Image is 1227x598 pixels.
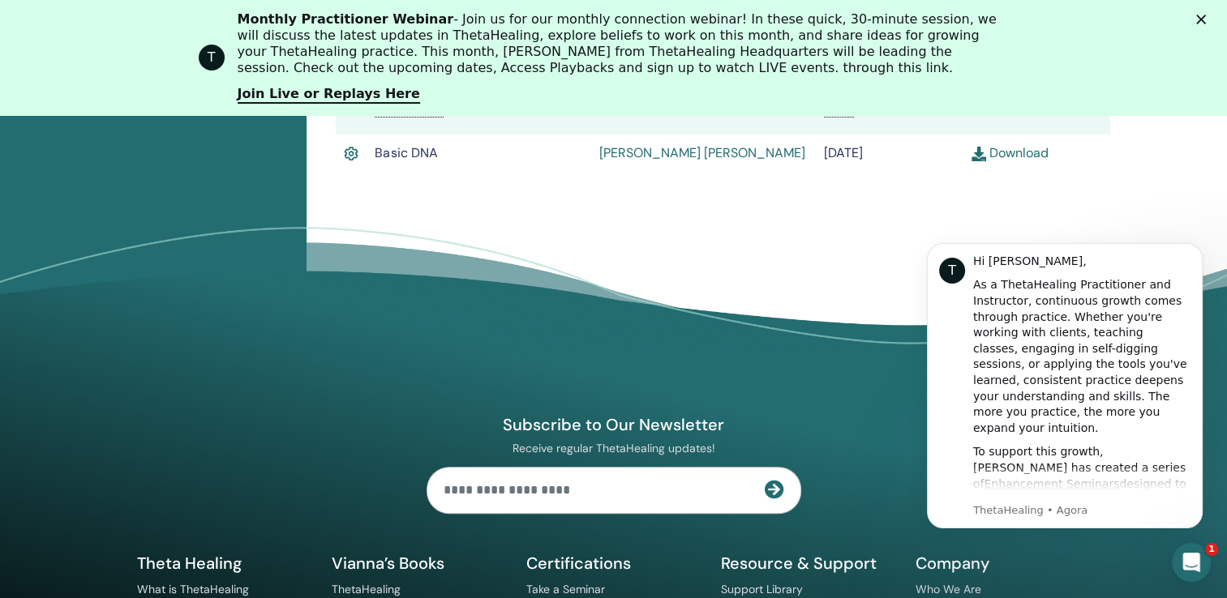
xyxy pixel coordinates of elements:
[1172,543,1211,582] iframe: Intercom live chat
[972,144,1049,161] a: Download
[137,553,312,574] h5: Theta Healing
[427,441,801,455] p: Receive regular ThetaHealing updates!
[816,135,963,172] td: [DATE]
[238,11,454,27] b: Monthly Practitioner Webinar
[903,223,1227,590] iframe: Intercom notifications mensagem
[71,280,288,295] p: Message from ThetaHealing, sent Agora
[332,553,507,574] h5: Vianna’s Books
[375,144,437,161] span: Basic DNA
[1205,543,1218,556] span: 1
[1196,15,1212,24] div: Fechar
[238,11,1003,76] div: - Join us for our monthly connection webinar! In these quick, 30-minute session, we will discuss ...
[82,254,217,267] a: Enhancement Seminars
[137,582,249,596] a: What is ThetaHealing
[427,414,801,435] h4: Subscribe to Our Newsletter
[721,553,896,574] h5: Resource & Support
[238,86,420,104] a: Join Live or Replays Here
[599,144,805,161] a: [PERSON_NAME] [PERSON_NAME]
[344,143,358,164] img: Active Certificate
[721,582,803,596] a: Support Library
[71,221,288,396] div: To support this growth, [PERSON_NAME] has created a series of designed to help you refine your kn...
[972,147,986,161] img: download.svg
[332,582,401,596] a: ThetaHealing
[199,45,225,70] div: Profile image for ThetaHealing
[526,582,605,596] a: Take a Seminar
[526,553,701,574] h5: Certifications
